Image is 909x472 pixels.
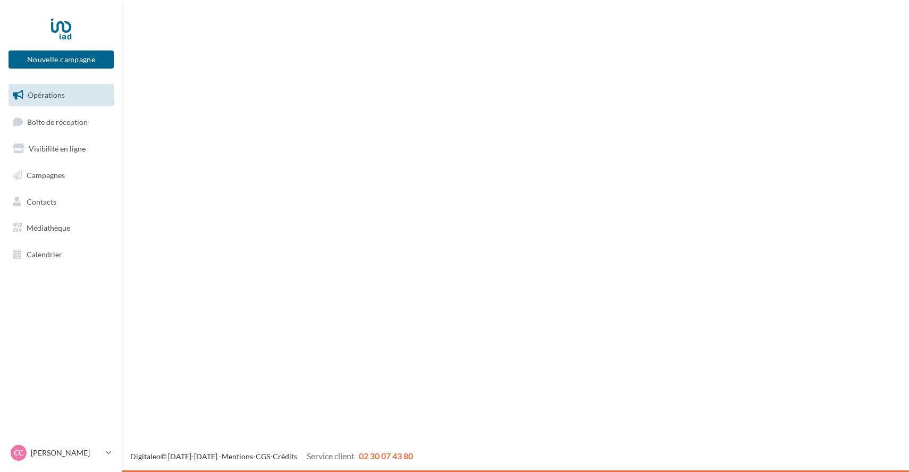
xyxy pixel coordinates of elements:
a: Médiathèque [6,217,116,239]
a: Opérations [6,84,116,106]
span: 02 30 07 43 80 [359,451,413,461]
a: Mentions [222,452,253,461]
span: Calendrier [27,250,62,259]
span: © [DATE]-[DATE] - - - [130,452,413,461]
a: Crédits [273,452,297,461]
a: CC [PERSON_NAME] [9,443,114,463]
p: [PERSON_NAME] [31,448,102,458]
a: Digitaleo [130,452,161,461]
span: CC [14,448,23,458]
span: Service client [307,451,355,461]
span: Boîte de réception [27,117,88,126]
span: Médiathèque [27,223,70,232]
span: Campagnes [27,171,65,180]
span: Opérations [28,90,65,99]
a: Contacts [6,191,116,213]
span: Contacts [27,197,56,206]
button: Nouvelle campagne [9,50,114,69]
a: Boîte de réception [6,111,116,133]
a: CGS [256,452,270,461]
a: Calendrier [6,243,116,266]
span: Visibilité en ligne [29,144,86,153]
a: Campagnes [6,164,116,187]
a: Visibilité en ligne [6,138,116,160]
